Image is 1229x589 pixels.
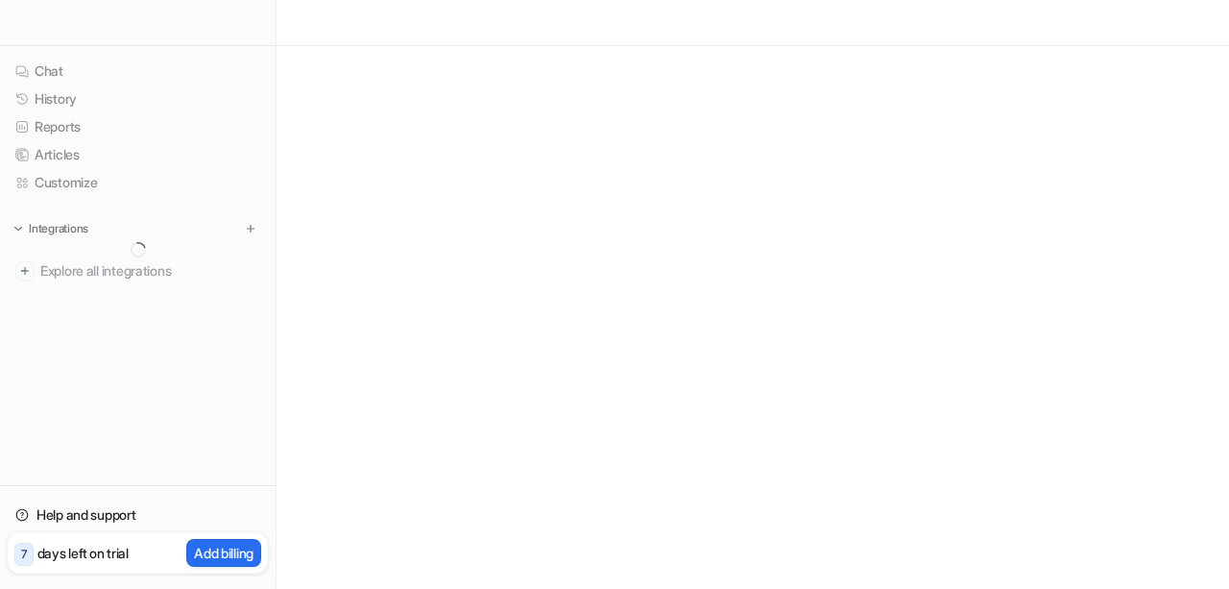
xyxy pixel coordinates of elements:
[29,221,88,236] p: Integrations
[8,113,268,140] a: Reports
[8,86,268,112] a: History
[37,543,129,563] p: days left on trial
[8,169,268,196] a: Customize
[12,222,25,235] img: expand menu
[15,261,35,281] img: explore all integrations
[21,546,27,563] p: 7
[194,543,253,563] p: Add billing
[40,256,260,286] span: Explore all integrations
[8,141,268,168] a: Articles
[8,58,268,85] a: Chat
[186,539,261,567] button: Add billing
[244,222,257,235] img: menu_add.svg
[8,502,268,528] a: Help and support
[8,258,268,284] a: Explore all integrations
[8,219,94,238] button: Integrations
